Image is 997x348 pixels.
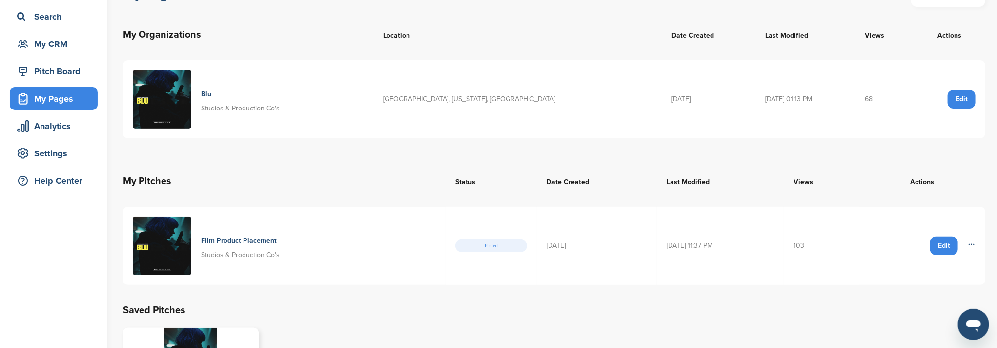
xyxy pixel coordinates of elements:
a: My Pages [10,87,98,110]
a: Pitch Board [10,60,98,83]
span: Studios & Production Co's [201,104,280,112]
th: Actions [859,164,985,199]
img: Blu(1.9) [133,217,191,275]
td: [DATE] [537,207,657,285]
th: My Organizations [123,17,373,52]
span: Posted [455,239,527,252]
th: Views [855,17,914,52]
th: My Pitches [123,164,446,199]
a: Help Center [10,170,98,192]
th: Location [373,17,662,52]
a: Analytics [10,115,98,137]
th: Last Modified [755,17,855,52]
td: [GEOGRAPHIC_DATA], [US_STATE], [GEOGRAPHIC_DATA] [373,60,662,138]
th: Status [446,164,537,199]
div: Help Center [15,172,98,190]
a: Edit [930,237,958,255]
div: Search [15,8,98,25]
td: [DATE] [662,60,755,138]
td: 68 [855,60,914,138]
th: Last Modified [657,164,784,199]
h4: Blu [201,89,277,100]
th: Actions [914,17,985,52]
div: My Pages [15,90,98,108]
div: Settings [15,145,98,162]
a: Blu(1.9) Film Product Placement Studios & Production Co's [133,217,436,275]
th: Views [784,164,859,199]
div: Pitch Board [15,63,98,80]
a: Edit [948,90,976,109]
a: My CRM [10,33,98,55]
div: Analytics [15,117,98,135]
iframe: Button to launch messaging window [958,309,989,340]
th: Date Created [662,17,755,52]
div: My CRM [15,35,98,53]
td: [DATE] 01:13 PM [755,60,855,138]
td: 103 [784,207,859,285]
span: Studios & Production Co's [201,251,280,259]
th: Date Created [537,164,657,199]
a: Search [10,5,98,28]
a: Settings [10,142,98,165]
h2: Saved Pitches [123,303,985,318]
a: Blu Blu Studios & Production Co's [133,70,364,129]
h4: Film Product Placement [201,236,277,246]
img: Blu [133,70,191,129]
td: [DATE] 11:37 PM [657,207,784,285]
